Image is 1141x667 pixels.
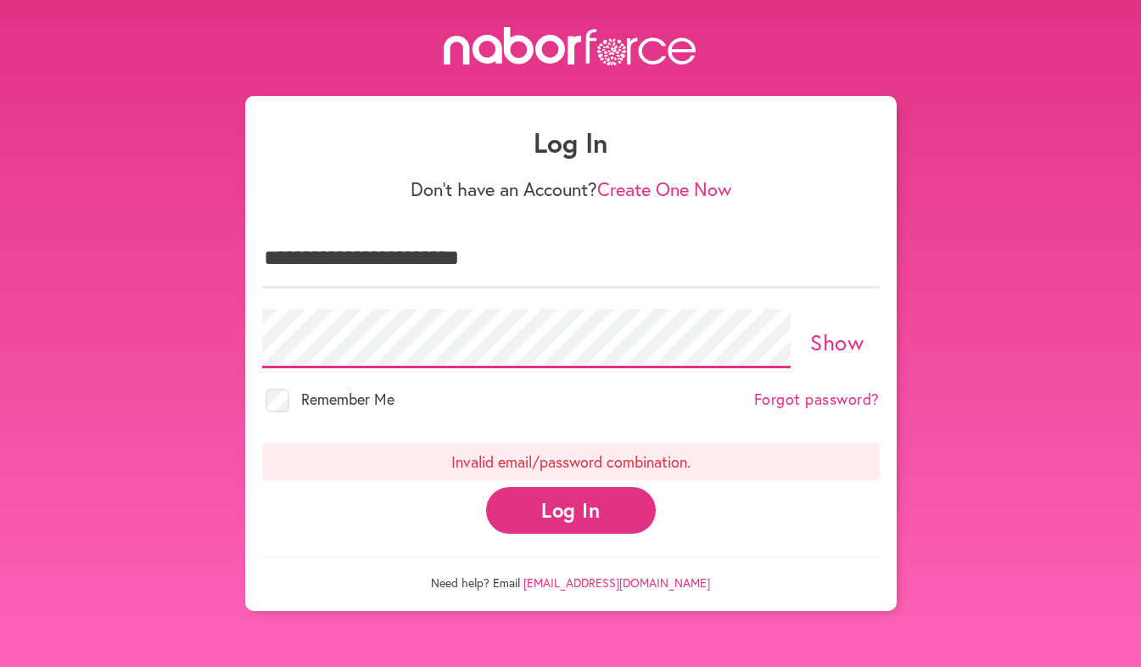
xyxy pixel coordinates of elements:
[486,487,656,534] button: Log In
[301,389,394,409] span: Remember Me
[262,557,880,591] p: Need help? Email
[810,328,864,356] a: Show
[523,575,710,591] a: [EMAIL_ADDRESS][DOMAIN_NAME]
[262,178,880,200] p: Don't have an Account?
[262,126,880,159] h1: Log In
[597,177,731,201] a: Create One Now
[754,390,880,409] a: Forgot password?
[262,443,880,480] p: Invalid email/password combination.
